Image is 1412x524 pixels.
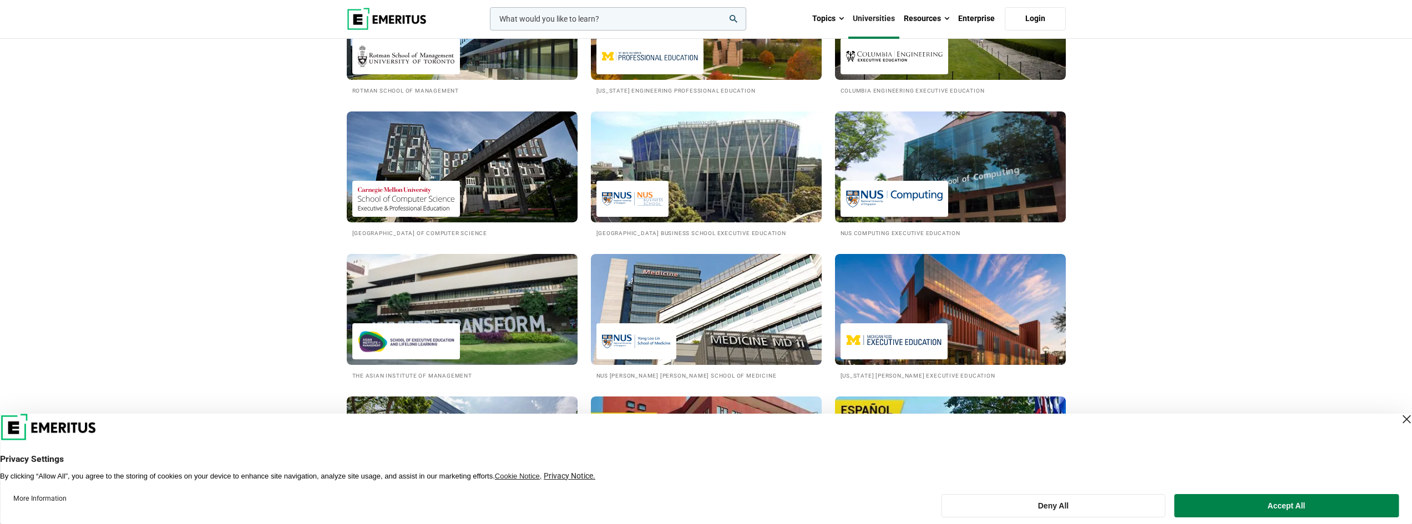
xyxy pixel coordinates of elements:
[347,396,578,507] img: Universities We Work With
[846,186,943,211] img: NUS Computing Executive Education
[841,228,1060,237] h2: NUS Computing Executive Education
[591,396,822,522] a: Universities We Work With EGADE Business School EGADE Business School
[591,254,822,380] a: Universities We Work With NUS Yong Loo Lin School of Medicine NUS [PERSON_NAME] [PERSON_NAME] Sch...
[490,7,746,30] input: woocommerce-product-search-field-0
[579,106,833,228] img: Universities We Work With
[352,228,572,237] h2: [GEOGRAPHIC_DATA] of Computer Science
[835,396,1066,507] img: Universities We Work With
[347,111,578,237] a: Universities We Work With Carnegie Mellon University School of Computer Science [GEOGRAPHIC_DATA]...
[602,329,671,354] img: NUS Yong Loo Lin School of Medicine
[347,254,578,365] img: Universities We Work With
[835,396,1066,522] a: Universities We Work With INCAE INCAE
[835,111,1066,237] a: Universities We Work With NUS Computing Executive Education NUS Computing Executive Education
[347,396,578,522] a: Universities We Work With Singapore Management University Singapore Management University
[841,370,1060,380] h2: [US_STATE] [PERSON_NAME] Executive Education
[596,85,816,95] h2: [US_STATE] Engineering Professional Education
[591,111,822,237] a: Universities We Work With National University of Singapore Business School Executive Education [G...
[602,186,663,211] img: National University of Singapore Business School Executive Education
[591,396,822,507] img: Universities We Work With
[358,329,454,354] img: Asian Institute of Management
[596,370,816,380] h2: NUS [PERSON_NAME] [PERSON_NAME] School of Medicine
[835,254,1066,365] img: Universities We Work With
[591,254,822,365] img: Universities We Work With
[835,254,1066,380] a: Universities We Work With Michigan Ross Executive Education [US_STATE] [PERSON_NAME] Executive Ed...
[841,85,1060,95] h2: Columbia Engineering Executive Education
[347,254,578,380] a: Universities We Work With Asian Institute of Management The Asian Institute of Management
[846,329,943,354] img: Michigan Ross Executive Education
[1005,7,1066,30] a: Login
[596,228,816,237] h2: [GEOGRAPHIC_DATA] Business School Executive Education
[835,111,1066,222] img: Universities We Work With
[358,44,454,69] img: Rotman School of Management
[358,186,454,211] img: Carnegie Mellon University School of Computer Science
[347,111,578,222] img: Universities We Work With
[846,44,943,69] img: Columbia Engineering Executive Education
[352,85,572,95] h2: Rotman School of Management
[602,44,699,69] img: Michigan Engineering Professional Education
[352,370,572,380] h2: The Asian Institute of Management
